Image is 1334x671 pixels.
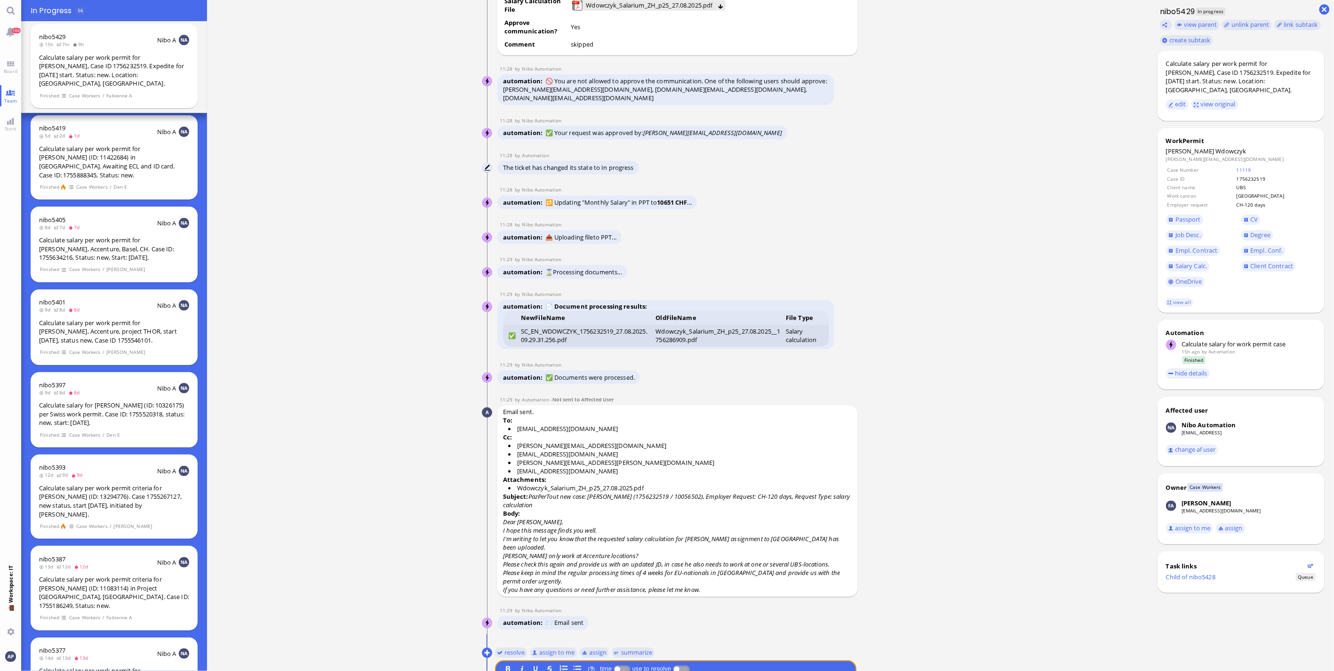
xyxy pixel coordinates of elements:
[71,471,86,478] span: 9d
[1166,501,1176,511] img: Fabienne Arslan
[39,563,56,570] span: 13d
[495,647,527,657] button: resolve
[40,431,59,439] span: Finished
[482,232,493,243] img: Nibo Automation
[69,348,101,356] span: Case Workers
[40,614,59,622] span: Finished
[1284,20,1318,29] span: link subtask
[1166,523,1214,534] button: assign to me
[56,471,71,478] span: 9d
[551,396,614,403] span: -
[39,306,54,313] span: 9d
[40,265,59,273] span: Finished
[39,389,54,396] span: 9d
[503,373,545,382] span: automation
[653,325,783,347] td: Wdowczyk_Salarium_ZH_p25_27.08.2025__1756286909.pdf
[503,302,545,311] span: automation
[503,77,545,85] span: automation
[515,396,522,403] span: by
[503,551,853,568] p: [PERSON_NAME] only work at Accenture locations? Please check this again and provide us with an up...
[1166,406,1208,415] div: Affected user
[518,311,653,324] th: NewFileName
[508,467,853,475] li: [EMAIL_ADDRESS][DOMAIN_NAME]
[1182,340,1316,348] div: Calculate salary for work permit case
[657,198,687,207] strong: 10651 CHF
[102,431,105,439] span: /
[1166,136,1316,145] div: WorkPermit
[39,216,65,224] a: nibo5405
[1308,563,1314,569] button: Show flow diagram
[54,306,68,313] span: 8d
[522,117,561,124] span: automation@nibo.ai
[113,522,152,530] span: [PERSON_NAME]
[503,492,528,501] strong: Subject:
[653,311,783,324] th: OldFileName
[1251,215,1258,224] span: CV
[54,224,68,231] span: 7d
[500,361,515,368] span: 11:29
[76,522,108,530] span: Case Workers
[1160,35,1213,46] button: create subtask
[530,647,577,657] button: assign to me
[1166,99,1189,110] button: edit
[157,467,176,475] span: Nibo A
[1275,20,1321,30] task-group-action-menu: link subtask
[503,407,853,594] span: Email sent.
[503,233,545,241] span: automation
[68,306,83,313] span: 8d
[515,361,522,368] span: by
[1182,348,1200,355] span: 15h ago
[1167,184,1235,191] td: Client name
[179,383,189,393] img: NA
[503,618,545,627] span: automation
[1174,20,1220,30] button: view parent
[503,433,512,441] strong: Cc:
[500,256,515,263] span: 11:29
[102,348,105,356] span: /
[1175,215,1201,224] span: Passport
[545,233,616,241] span: 📤 Uploading file to PPT...
[643,128,782,137] i: [PERSON_NAME][EMAIL_ADDRESS][DOMAIN_NAME]
[39,124,65,132] a: nibo5419
[157,649,176,658] span: Nibo A
[31,5,75,16] span: In progress
[109,183,112,191] span: /
[1158,6,1195,17] h1: nibo5429
[503,568,853,585] p: Please keep in mind the regular processing times of 4 weeks for EU-nationals in [GEOGRAPHIC_DATA]...
[1166,423,1176,433] img: Nibo Automation
[39,132,54,139] span: 5d
[503,518,853,526] p: Dear [PERSON_NAME],
[39,32,65,41] span: nibo5429
[482,302,493,312] img: Nibo Automation
[1166,298,1193,306] a: view all
[39,401,189,427] div: Calculate salary for [PERSON_NAME] (ID: 10326175) per Swiss work permit. Case ID: 1755520318, sta...
[515,607,522,614] span: by
[482,163,493,173] img: Automation
[1188,483,1223,491] span: Case Workers
[1166,261,1210,272] a: Salary Calc.
[2,97,20,104] span: Team
[74,563,91,570] span: 12d
[515,186,522,193] span: by
[783,325,829,347] td: Salary calculation
[1175,246,1218,255] span: Empl. Contract
[1182,499,1231,507] div: [PERSON_NAME]
[1236,192,1315,200] td: [GEOGRAPHIC_DATA]
[102,614,105,622] span: /
[106,92,133,100] span: Fabienne A
[522,152,549,159] span: automation@bluelakelegal.com
[612,647,655,657] button: summarize
[1166,483,1187,492] div: Owner
[1167,201,1235,208] td: Employer request
[1,68,20,74] span: Board
[1222,20,1272,30] button: unlink parent
[1175,262,1207,270] span: Salary Calc.
[113,183,128,191] span: Den E
[508,484,853,492] li: Wdowczyk_Salarium_ZH_p25_27.08.2025.pdf
[718,2,724,8] button: Download Wdowczyk_Salarium_ZH_p25_27.08.2025.pdf
[545,198,692,207] span: 🔁 Updating "Monthly Salary" in PPT to ...
[109,522,112,530] span: /
[157,36,176,44] span: Nibo A
[69,265,101,273] span: Case Workers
